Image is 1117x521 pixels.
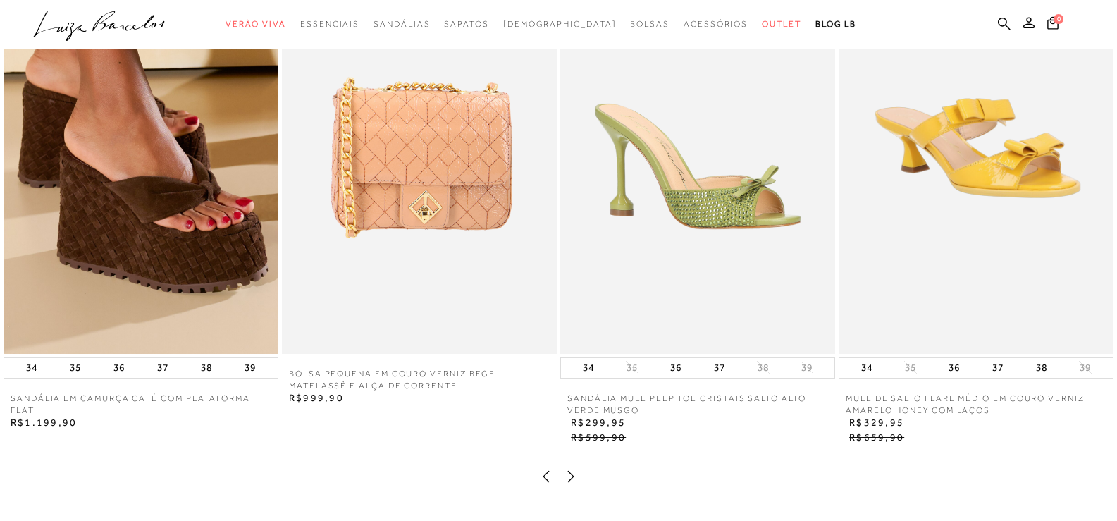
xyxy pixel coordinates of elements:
span: 0 [1054,14,1063,24]
button: 39 [240,358,260,378]
a: categoryNavScreenReaderText [300,11,359,37]
span: Sandálias [374,19,430,29]
a: BOLSA PEQUENA EM COURO VERNIZ BEGE MATELASSÊ E ALÇA DE CORRENTE [282,368,557,392]
a: categoryNavScreenReaderText [762,11,801,37]
button: 34 [22,358,42,378]
button: 38 [197,358,216,378]
button: 37 [153,358,173,378]
span: Bolsas [630,19,669,29]
span: R$659,90 [849,431,904,443]
button: 35 [622,361,642,374]
a: categoryNavScreenReaderText [684,11,748,37]
span: R$999,90 [289,392,344,403]
button: 36 [109,358,129,378]
a: categoryNavScreenReaderText [630,11,669,37]
span: Sapatos [444,19,488,29]
span: BLOG LB [815,19,856,29]
span: Outlet [762,19,801,29]
button: 38 [753,361,773,374]
button: 37 [988,358,1008,378]
button: 34 [579,358,598,378]
a: categoryNavScreenReaderText [226,11,286,37]
button: 36 [666,358,686,378]
span: R$299,95 [571,417,626,428]
button: 36 [944,358,964,378]
a: noSubCategoriesText [503,11,617,37]
a: categoryNavScreenReaderText [444,11,488,37]
button: 37 [710,358,729,378]
span: R$599,90 [571,431,626,443]
button: 39 [1075,361,1095,374]
button: 0 [1043,16,1063,35]
span: Verão Viva [226,19,286,29]
button: 35 [901,361,920,374]
a: SANDÁLIA MULE PEEP TOE CRISTAIS SALTO ALTO VERDE MUSGO [560,393,835,417]
button: 39 [797,361,817,374]
span: [DEMOGRAPHIC_DATA] [503,19,617,29]
a: MULE DE SALTO FLARE MÉDIO EM COURO VERNIZ AMARELO HONEY COM LAÇOS [839,393,1113,417]
span: Acessórios [684,19,748,29]
a: SANDÁLIA EM CAMURÇA CAFÉ COM PLATAFORMA FLAT [4,393,278,417]
button: 38 [1032,358,1051,378]
span: R$1.199,90 [11,417,77,428]
button: 35 [66,358,85,378]
button: 34 [857,358,877,378]
span: R$329,95 [849,417,904,428]
span: Essenciais [300,19,359,29]
a: categoryNavScreenReaderText [374,11,430,37]
a: BLOG LB [815,11,856,37]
